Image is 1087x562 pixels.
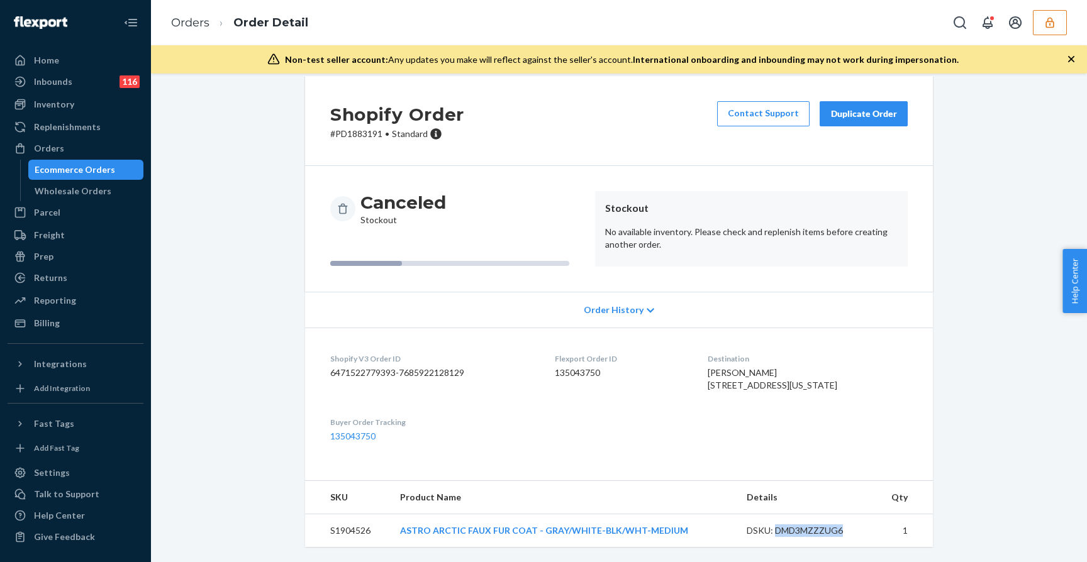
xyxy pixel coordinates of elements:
a: 135043750 [330,431,376,441]
div: Inventory [34,98,74,111]
a: Settings [8,463,143,483]
button: Open account menu [1003,10,1028,35]
div: Parcel [34,206,60,219]
a: Add Fast Tag [8,439,143,458]
th: Qty [875,481,933,514]
a: Order Detail [233,16,308,30]
span: • [385,128,389,139]
a: Inbounds116 [8,72,143,92]
div: Home [34,54,59,67]
div: Wholesale Orders [35,185,111,197]
dd: 6471522779393-7685922128129 [330,366,535,379]
div: Add Integration [34,383,90,394]
img: Flexport logo [14,16,67,29]
div: Any updates you make will reflect against the seller's account. [285,53,959,66]
a: Orders [8,138,143,158]
div: Settings [34,466,70,479]
a: Add Integration [8,379,143,398]
div: Freight [34,229,65,241]
dt: Destination [708,353,908,364]
dt: Shopify V3 Order ID [330,353,535,364]
button: Help Center [1062,249,1087,313]
td: S1904526 [305,514,390,548]
button: Fast Tags [8,414,143,434]
a: Replenishments [8,117,143,137]
a: Prep [8,246,143,267]
a: Home [8,50,143,70]
a: Wholesale Orders [28,181,144,201]
a: Billing [8,313,143,333]
div: Give Feedback [34,531,95,543]
a: Reporting [8,290,143,311]
span: International onboarding and inbounding may not work during impersonation. [633,54,959,65]
div: Orders [34,142,64,155]
div: Prep [34,250,53,263]
button: Close Navigation [118,10,143,35]
button: Duplicate Order [820,101,908,126]
button: Open notifications [975,10,1000,35]
th: Product Name [390,481,737,514]
h2: Shopify Order [330,101,464,128]
a: Parcel [8,202,143,223]
div: Reporting [34,294,76,307]
a: Freight [8,225,143,245]
div: Inbounds [34,75,72,88]
button: Open Search Box [947,10,973,35]
div: Stockout [360,191,446,226]
div: Returns [34,272,67,284]
h3: Canceled [360,191,446,214]
td: 1 [875,514,933,548]
span: [PERSON_NAME] [STREET_ADDRESS][US_STATE] [708,367,837,390]
button: Integrations [8,354,143,374]
span: Non-test seller account: [285,54,388,65]
header: Stockout [605,201,898,216]
a: Returns [8,268,143,288]
span: Order History [584,304,644,316]
div: Fast Tags [34,417,74,430]
a: ASTRO ARCTIC FAUX FUR COAT - GRAY/WHITE-BLK/WHT-MEDIUM [400,525,688,536]
div: Billing [34,317,60,329]
div: 116 [120,75,140,88]
th: Details [737,481,875,514]
div: Help Center [34,509,85,522]
div: DSKU: DMD3MZZZUG6 [747,524,865,537]
div: Integrations [34,358,87,370]
a: Orders [171,16,209,30]
dt: Buyer Order Tracking [330,417,535,427]
a: Ecommerce Orders [28,160,144,180]
a: Inventory [8,94,143,114]
div: Add Fast Tag [34,443,79,453]
div: Ecommerce Orders [35,163,115,176]
a: Help Center [8,505,143,526]
div: Duplicate Order [830,107,897,120]
a: Talk to Support [8,484,143,504]
p: No available inventory. Please check and replenish items before creating another order. [605,226,898,251]
ol: breadcrumbs [161,4,318,41]
dd: 135043750 [555,366,688,379]
div: Replenishments [34,121,101,133]
th: SKU [305,481,390,514]
p: # PD1883191 [330,128,464,140]
a: Contact Support [717,101,810,126]
button: Give Feedback [8,527,143,547]
div: Talk to Support [34,488,99,500]
span: Standard [392,128,428,139]
dt: Flexport Order ID [555,353,688,364]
